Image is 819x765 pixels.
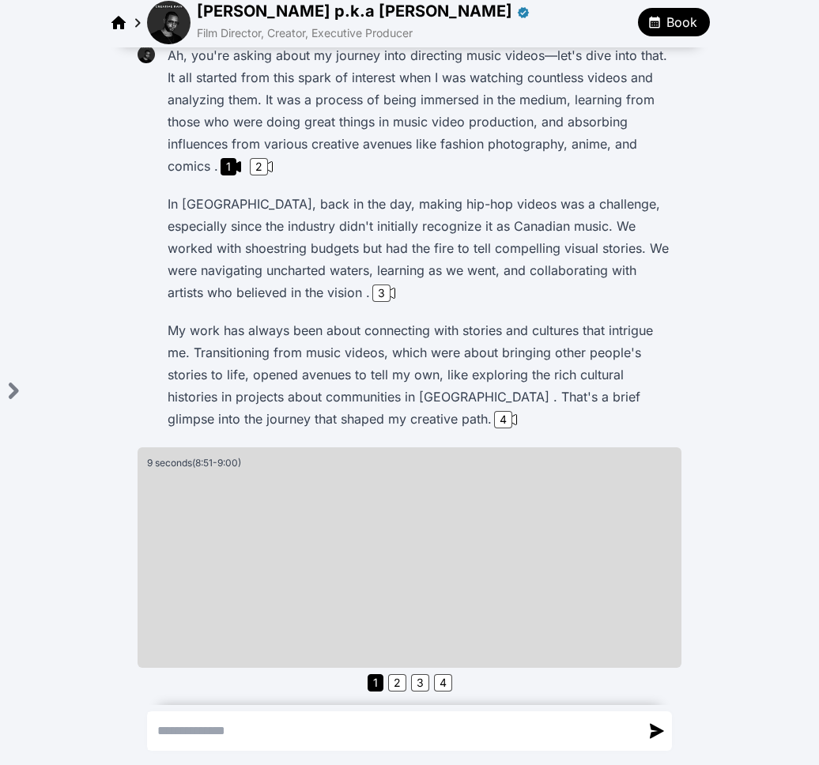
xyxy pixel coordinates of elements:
[492,411,519,428] button: 4
[109,12,128,32] a: Regimen home
[147,1,191,44] img: avatar of Julien Christian Lutz p.k.a Director X
[197,26,413,40] span: Film Director, Creator, Executive Producer
[218,158,243,175] button: 1
[666,13,697,32] span: Book
[247,158,275,175] button: 2
[221,158,236,175] div: 1
[168,193,675,303] p: In [GEOGRAPHIC_DATA], back in the day, making hip-hop videos was a challenge, especially since th...
[148,712,640,750] textarea: Send a message
[368,674,383,692] button: 1
[168,44,675,177] p: Ah, you're asking about my journey into directing music videos—let's dive into that. It all start...
[372,285,391,302] div: 3
[434,674,452,692] button: 4
[147,473,669,658] iframe: YouTube video player
[250,158,268,175] div: 2
[370,285,398,302] button: 3
[411,674,429,692] button: 3
[650,723,664,738] img: send message
[638,8,710,36] button: Book
[494,411,512,428] div: 4
[388,674,406,692] button: 2
[195,457,213,469] span: 8:51
[192,457,195,469] span: (
[138,46,155,63] img: Julien Christian Lutz p.k.a Director X
[168,319,675,430] p: My work has always been about connecting with stories and cultures that intrigue me. Transitionin...
[238,457,241,469] span: )
[147,457,192,469] span: 9 seconds
[213,457,217,469] span: -
[217,457,238,469] span: 9:00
